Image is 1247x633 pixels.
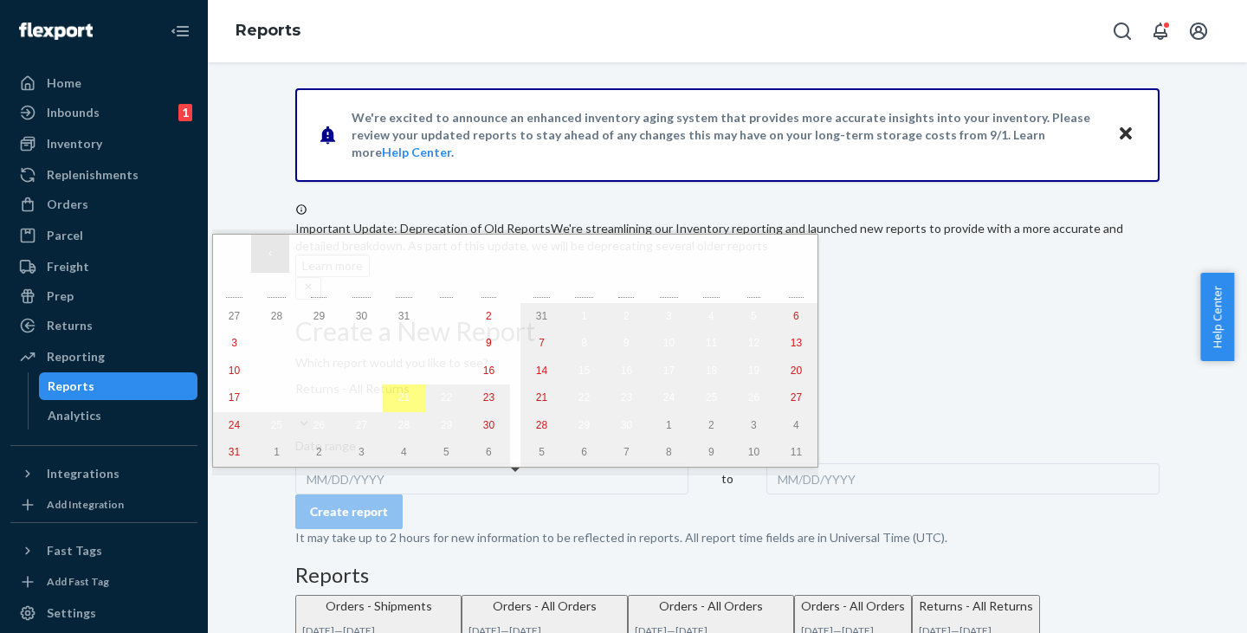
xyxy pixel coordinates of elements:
[383,439,425,467] button: September 4, 2025
[316,446,322,458] abbr: September 2, 2025
[340,439,383,467] button: September 3, 2025
[271,391,282,404] abbr: August 18, 2025
[255,303,298,331] button: July 28, 2025
[708,310,714,322] abbr: September 4, 2025
[383,384,425,412] button: August 21, 2025
[801,597,905,615] p: Orders - All Orders
[578,391,590,404] abbr: September 22, 2025
[383,412,425,440] button: August 28, 2025
[536,310,547,322] abbr: August 31, 2025
[10,99,197,126] a: Inbounds1
[563,330,605,358] button: September 8, 2025
[47,542,102,559] div: Fast Tags
[468,303,510,331] button: August 2, 2025
[47,74,81,92] div: Home
[47,166,139,184] div: Replenishments
[578,365,590,377] abbr: September 15, 2025
[660,288,678,298] abbr: Wednesday
[268,288,286,298] abbr: Monday
[398,419,410,431] abbr: August 28, 2025
[635,597,787,615] p: Orders - All Orders
[251,235,289,273] button: ‹
[229,365,240,377] abbr: August 10, 2025
[213,303,255,331] button: July 27, 2025
[47,258,89,275] div: Freight
[440,288,453,298] abbr: Friday
[706,337,717,349] abbr: September 11, 2025
[751,419,757,431] abbr: October 3, 2025
[563,439,605,467] button: October 6, 2025
[751,310,757,322] abbr: September 5, 2025
[298,412,340,440] button: August 26, 2025
[536,365,547,377] abbr: September 14, 2025
[274,446,280,458] abbr: September 1, 2025
[521,247,554,259] span: [DATE]
[178,104,192,121] div: 1
[10,599,197,627] a: Settings
[486,446,492,458] abbr: September 6, 2025
[10,130,197,158] a: Inventory
[47,317,93,334] div: Returns
[10,69,197,97] a: Home
[708,446,714,458] abbr: October 9, 2025
[10,312,197,339] a: Returns
[483,365,494,377] abbr: August 16, 2025
[581,337,587,349] abbr: September 8, 2025
[748,365,759,377] abbr: September 19, 2025
[733,384,775,412] button: September 26, 2025
[520,384,563,412] button: September 21, 2025
[47,348,105,365] div: Reporting
[425,330,468,358] button: August 8, 2025
[563,303,605,331] button: September 1, 2025
[623,446,630,458] abbr: October 7, 2025
[10,222,197,249] a: Parcel
[703,288,720,298] abbr: Thursday
[533,288,550,298] abbr: Sunday
[10,282,197,310] a: Prep
[10,343,197,371] a: Reporting
[441,365,452,377] abbr: August 15, 2025
[48,378,94,395] div: Reports
[47,604,96,622] div: Settings
[509,247,520,259] span: –
[733,330,775,358] button: September 12, 2025
[231,337,237,349] abbr: August 3, 2025
[213,358,255,385] button: August 10, 2025
[648,384,690,412] button: September 24, 2025
[352,288,371,298] abbr: Wednesday
[663,365,675,377] abbr: September 17, 2025
[443,337,449,349] abbr: August 8, 2025
[295,463,688,494] div: MM/DD/YYYY
[229,446,240,458] abbr: August 31, 2025
[536,419,547,431] abbr: September 28, 2025
[340,412,383,440] button: August 27, 2025
[623,310,630,322] abbr: September 2, 2025
[1105,14,1140,48] button: Open Search Box
[425,303,468,331] button: August 1, 2025
[621,365,632,377] abbr: September 16, 2025
[663,337,675,349] abbr: September 10, 2025
[39,402,198,430] a: Analytics
[295,221,551,236] span: Important Update: Deprecation of Old Reports
[10,460,197,488] button: Integrations
[47,574,109,589] div: Add Fast Tag
[775,330,817,358] button: September 13, 2025
[581,446,587,458] abbr: October 6, 2025
[383,358,425,385] button: August 14, 2025
[688,470,766,488] div: to
[48,407,101,424] div: Analytics
[775,412,817,440] button: October 4, 2025
[313,365,325,377] abbr: August 12, 2025
[271,310,282,322] abbr: July 28, 2025
[1200,273,1234,361] button: Help Center
[352,109,1101,161] p: We're excited to announce an enhanced inventory aging system that provides more accurate insights...
[213,412,255,440] button: August 24, 2025
[443,446,449,458] abbr: September 5, 2025
[605,412,648,440] button: September 30, 2025
[295,529,1160,546] p: It may take up to 2 hours for new information to be reflected in reports. All report time fields ...
[298,303,340,331] button: July 29, 2025
[356,310,367,322] abbr: July 30, 2025
[255,330,298,358] button: August 4, 2025
[766,463,1160,494] div: MM/DD/YYYY
[775,439,817,467] button: October 11, 2025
